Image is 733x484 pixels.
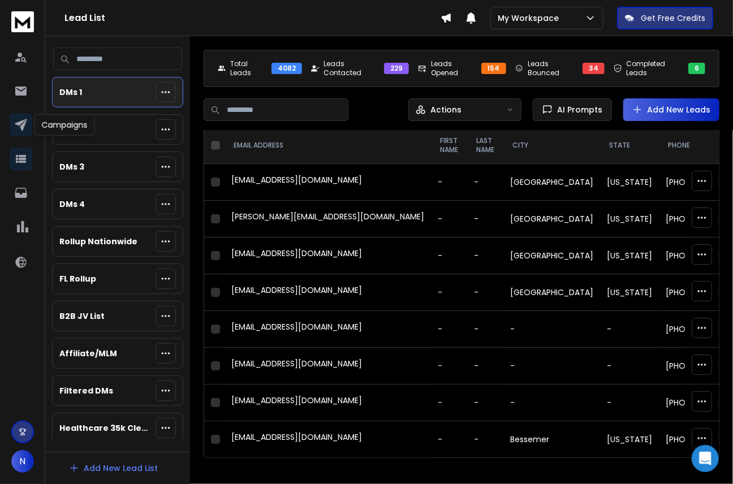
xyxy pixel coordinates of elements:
[59,198,85,210] p: DMs 4
[431,384,467,421] td: -
[60,457,167,479] button: Add New Lead List
[533,98,612,121] button: AI Prompts
[641,12,705,24] p: Get Free Credits
[600,201,659,237] td: [US_STATE]
[467,274,503,311] td: -
[600,237,659,274] td: [US_STATE]
[431,164,467,201] td: -
[467,348,503,384] td: -
[59,422,151,434] p: Healthcare 35k Cleaned
[225,127,431,164] th: EMAIL ADDRESS
[59,87,82,98] p: DMs 1
[528,59,578,77] p: Leads Bounced
[553,104,602,115] span: AI Prompts
[431,59,477,77] p: Leads Opened
[431,311,467,348] td: -
[600,421,659,458] td: [US_STATE]
[600,311,659,348] td: -
[431,237,467,274] td: -
[600,164,659,201] td: [US_STATE]
[230,59,266,77] p: Total Leads
[231,211,424,227] div: [PERSON_NAME][EMAIL_ADDRESS][DOMAIN_NAME]
[467,127,503,164] th: LAST NAME
[600,348,659,384] td: -
[503,274,600,311] td: [GEOGRAPHIC_DATA]
[467,164,503,201] td: -
[271,63,302,74] div: 4082
[59,348,117,359] p: Affiliate/MLM
[600,274,659,311] td: [US_STATE]
[467,421,503,458] td: -
[431,127,467,164] th: FIRST NAME
[231,431,424,447] div: [EMAIL_ADDRESS][DOMAIN_NAME]
[498,12,563,24] p: My Workspace
[467,201,503,237] td: -
[503,164,600,201] td: [GEOGRAPHIC_DATA]
[583,63,605,74] div: 34
[430,104,462,115] p: Actions
[623,98,719,121] button: Add New Leads
[59,310,105,322] p: B2B JV List
[431,348,467,384] td: -
[503,348,600,384] td: -
[231,248,424,263] div: [EMAIL_ADDRESS][DOMAIN_NAME]
[627,59,684,77] p: Completed Leads
[431,421,467,458] td: -
[617,7,713,29] button: Get Free Credits
[231,321,424,337] div: [EMAIL_ADDRESS][DOMAIN_NAME]
[632,104,710,115] a: Add New Leads
[231,358,424,374] div: [EMAIL_ADDRESS][DOMAIN_NAME]
[11,11,34,32] img: logo
[481,63,506,74] div: 154
[688,63,705,74] div: 6
[231,395,424,410] div: [EMAIL_ADDRESS][DOMAIN_NAME]
[59,236,137,247] p: Rollup Nationwide
[467,384,503,421] td: -
[467,311,503,348] td: -
[59,161,84,172] p: DMs 3
[503,127,600,164] th: city
[503,311,600,348] td: -
[59,273,96,284] p: FL Rollup
[503,384,600,421] td: -
[231,174,424,190] div: [EMAIL_ADDRESS][DOMAIN_NAME]
[503,201,600,237] td: [GEOGRAPHIC_DATA]
[64,11,441,25] h1: Lead List
[467,237,503,274] td: -
[11,450,34,473] button: N
[503,237,600,274] td: [GEOGRAPHIC_DATA]
[59,385,113,396] p: Filtered DMs
[431,274,467,311] td: -
[231,284,424,300] div: [EMAIL_ADDRESS][DOMAIN_NAME]
[600,384,659,421] td: -
[692,445,719,472] div: Open Intercom Messenger
[431,201,467,237] td: -
[324,59,380,77] p: Leads Contacted
[384,63,409,74] div: 229
[34,114,94,136] div: Campaigns
[503,421,600,458] td: Bessemer
[600,127,659,164] th: state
